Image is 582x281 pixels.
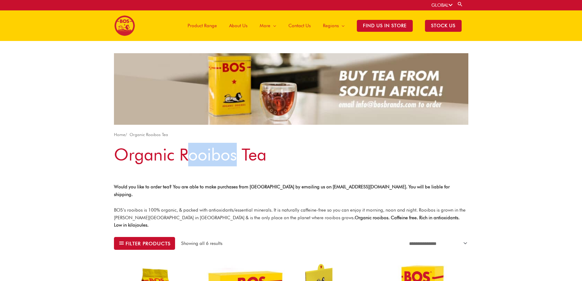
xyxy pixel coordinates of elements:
p: BOS’s rooibos is 100% organic, & packed with antioxidants/essential minerals. It is naturally caf... [114,206,468,229]
a: Contact Us [282,10,317,41]
a: STOCK US [419,10,468,41]
nav: Site Navigation [177,10,468,41]
select: Shop order [405,237,468,250]
span: Filter products [126,241,170,246]
a: Find Us in Store [351,10,419,41]
strong: Would you like to order tea? You are able to make purchases from [GEOGRAPHIC_DATA] by emailing us... [114,184,450,197]
nav: Breadcrumb [114,131,468,139]
span: Contact Us [288,17,311,35]
span: Find Us in Store [357,20,413,32]
a: Search button [457,1,463,7]
span: More [260,17,270,35]
h1: Organic Rooibos Tea [114,143,468,166]
a: More [254,10,282,41]
span: Product Range [188,17,217,35]
p: Showing all 6 results [181,240,222,247]
span: Regions [323,17,339,35]
a: About Us [223,10,254,41]
a: Regions [317,10,351,41]
img: BOS logo finals-200px [114,15,135,36]
a: GLOBAL [431,2,452,8]
span: About Us [229,17,247,35]
button: Filter products [114,237,175,250]
a: Home [114,132,125,137]
a: Product Range [181,10,223,41]
span: STOCK US [425,20,462,32]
